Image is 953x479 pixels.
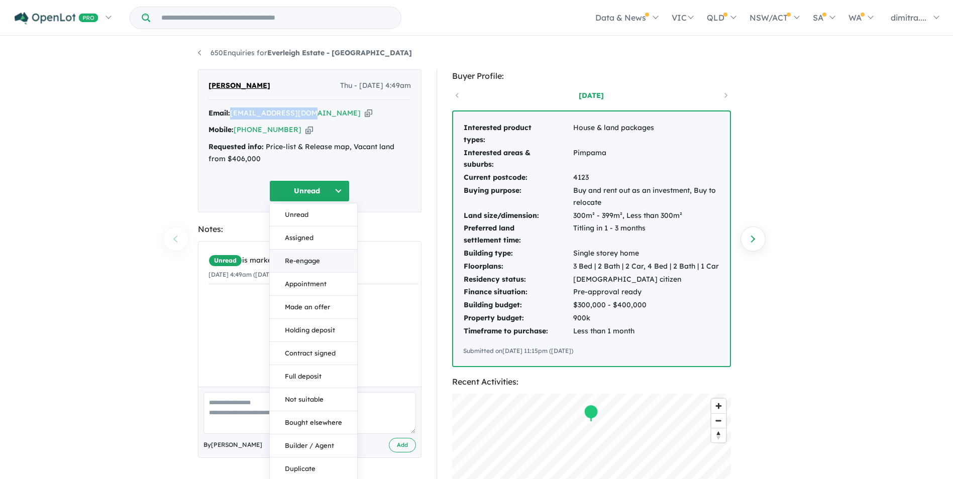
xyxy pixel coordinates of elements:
span: Thu - [DATE] 4:49am [340,80,411,92]
button: Reset bearing to north [711,428,726,442]
span: By [PERSON_NAME] [203,440,262,450]
strong: Mobile: [208,125,234,134]
strong: Everleigh Estate - [GEOGRAPHIC_DATA] [267,48,412,57]
td: $300,000 - $400,000 [573,299,720,312]
button: Assigned [270,226,357,250]
td: Interested areas & suburbs: [463,147,573,172]
td: Less than 1 month [573,325,720,338]
div: is marked. [208,255,418,267]
button: Unread [270,203,357,226]
div: Notes: [198,222,421,236]
td: 300m² - 399m², Less than 300m² [573,209,720,222]
td: Current postcode: [463,171,573,184]
button: Copy [365,108,372,118]
td: Timeframe to purchase: [463,325,573,338]
td: Residency status: [463,273,573,286]
div: Price-list & Release map, Vacant land from $406,000 [208,141,411,165]
button: Re-engage [270,250,357,273]
button: Full deposit [270,365,357,388]
td: [DEMOGRAPHIC_DATA] citizen [573,273,720,286]
td: Pimpama [573,147,720,172]
span: Reset bearing to north [711,428,726,442]
td: Buying purpose: [463,184,573,209]
td: Building budget: [463,299,573,312]
td: Finance situation: [463,286,573,299]
button: Bought elsewhere [270,411,357,434]
strong: Email: [208,108,230,117]
div: Submitted on [DATE] 11:15pm ([DATE]) [463,346,720,356]
td: Property budget: [463,312,573,325]
span: [PERSON_NAME] [208,80,270,92]
td: 3 Bed | 2 Bath | 2 Car, 4 Bed | 2 Bath | 1 Car [573,260,720,273]
td: Interested product types: [463,122,573,147]
td: Pre-approval ready [573,286,720,299]
button: Not suitable [270,388,357,411]
small: [DATE] 4:49am ([DATE]) [208,271,277,278]
button: Copy [305,125,313,135]
button: Zoom out [711,413,726,428]
span: Unread [208,255,242,267]
button: Zoom in [711,399,726,413]
div: Buyer Profile: [452,69,731,83]
img: Openlot PRO Logo White [15,12,98,25]
div: Recent Activities: [452,375,731,389]
button: Unread [269,180,350,202]
td: Land size/dimension: [463,209,573,222]
a: 650Enquiries forEverleigh Estate - [GEOGRAPHIC_DATA] [198,48,412,57]
div: Map marker [583,404,598,422]
td: Titling in 1 - 3 months [573,222,720,247]
button: Made an offer [270,296,357,319]
button: Holding deposit [270,319,357,342]
td: Building type: [463,247,573,260]
button: Appointment [270,273,357,296]
nav: breadcrumb [198,47,756,59]
td: House & land packages [573,122,720,147]
button: Builder / Agent [270,434,357,457]
a: [PHONE_NUMBER] [234,125,301,134]
td: 4123 [573,171,720,184]
td: Single storey home [573,247,720,260]
strong: Requested info: [208,142,264,151]
td: Floorplans: [463,260,573,273]
td: Buy and rent out as an investment, Buy to relocate [573,184,720,209]
a: [EMAIL_ADDRESS][DOMAIN_NAME] [230,108,361,117]
button: Contract signed [270,342,357,365]
td: 900k [573,312,720,325]
td: Preferred land settlement time: [463,222,573,247]
span: dimitra.... [891,13,926,23]
input: Try estate name, suburb, builder or developer [152,7,399,29]
button: Add [389,438,416,452]
a: [DATE] [549,90,634,100]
